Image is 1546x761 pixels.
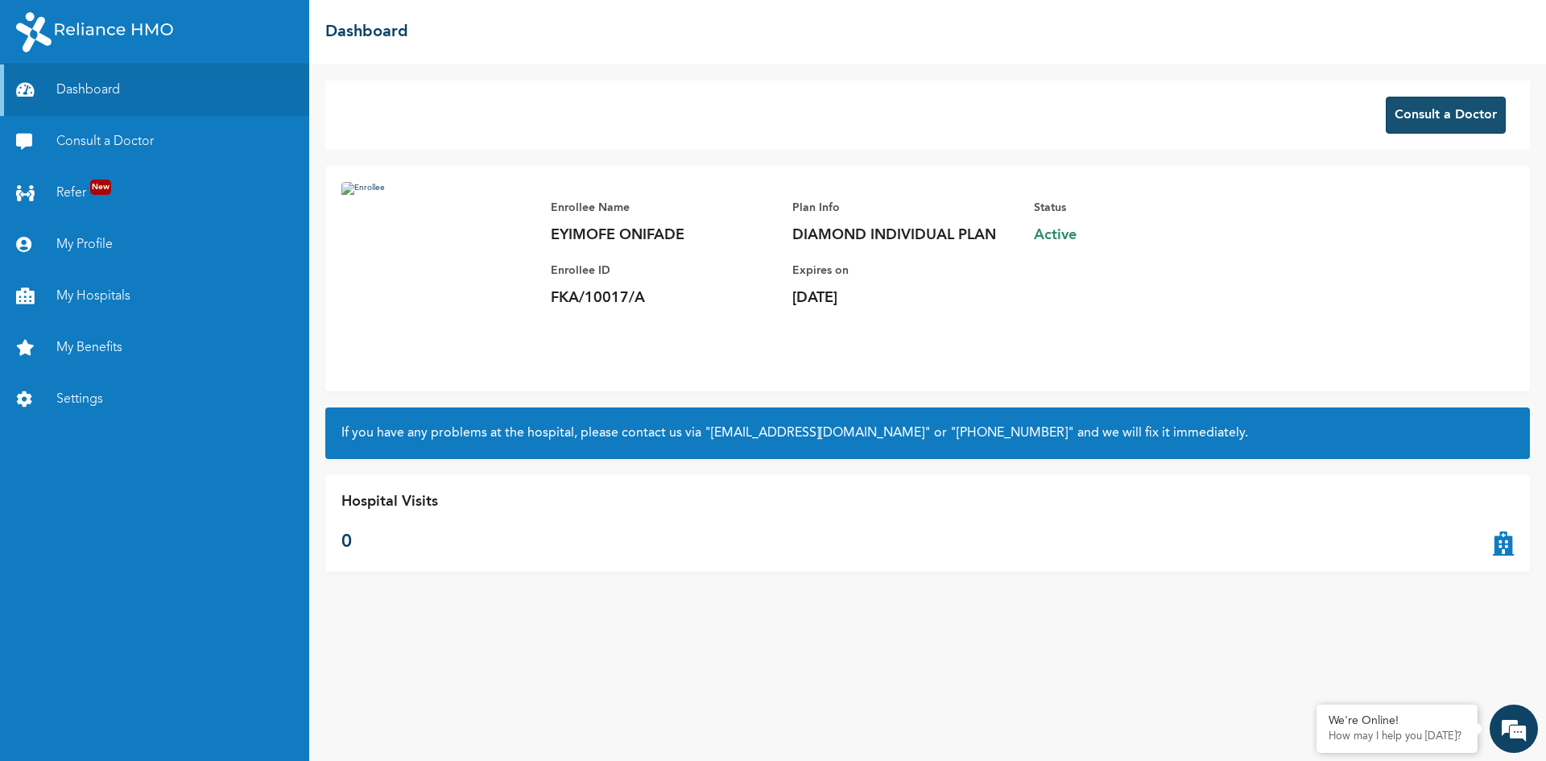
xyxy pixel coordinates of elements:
[1034,198,1259,217] p: Status
[1329,714,1465,728] div: We're Online!
[950,427,1074,440] a: "[PHONE_NUMBER]"
[341,182,535,375] img: Enrollee
[1034,225,1259,245] span: Active
[90,180,111,195] span: New
[1329,730,1465,743] p: How may I help you today?
[792,198,1018,217] p: Plan Info
[341,424,1514,443] h2: If you have any problems at the hospital, please contact us via or and we will fix it immediately.
[341,491,438,513] p: Hospital Visits
[341,529,438,556] p: 0
[551,198,776,217] p: Enrollee Name
[551,288,776,308] p: FKA/10017/A
[792,288,1018,308] p: [DATE]
[325,20,408,44] h2: Dashboard
[551,261,776,280] p: Enrollee ID
[551,225,776,245] p: EYIMOFE ONIFADE
[792,225,1018,245] p: DIAMOND INDIVIDUAL PLAN
[792,261,1018,280] p: Expires on
[705,427,931,440] a: "[EMAIL_ADDRESS][DOMAIN_NAME]"
[1386,97,1506,134] button: Consult a Doctor
[16,12,173,52] img: RelianceHMO's Logo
